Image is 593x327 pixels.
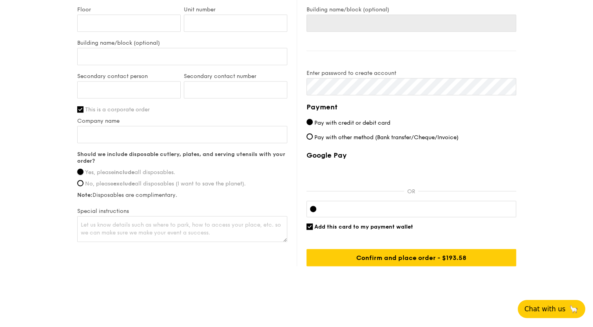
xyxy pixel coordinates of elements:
[404,188,418,195] p: OR
[518,300,585,318] button: Chat with us🦙
[114,169,134,176] strong: include
[85,106,150,113] span: This is a corporate order
[306,133,313,140] input: Pay with other method (Bank transfer/Cheque/Invoice)
[77,106,83,113] input: This is a corporate order
[113,180,135,187] strong: exclude
[323,206,513,212] iframe: Secure card payment input frame
[77,180,83,186] input: No, pleaseexcludeall disposables (I want to save the planet).
[306,249,516,266] input: Confirm and place order - $193.58
[85,169,175,176] span: Yes, please all disposables.
[306,6,516,13] label: Building name/block (optional)
[77,151,285,164] strong: Should we include disposable cutlery, plates, and serving utensils with your order?
[524,305,566,313] span: Chat with us
[306,102,516,113] h4: Payment
[77,6,181,13] label: Floor
[306,151,516,160] label: Google Pay
[306,70,516,76] label: Enter password to create account
[85,180,246,187] span: No, please all disposables (I want to save the planet).
[77,40,287,46] label: Building name/block (optional)
[77,192,287,198] label: Disposables are complimentary.
[314,134,459,141] span: Pay with other method (Bank transfer/Cheque/Invoice)
[306,164,516,182] iframe: Secure payment button frame
[314,120,390,126] span: Pay with credit or debit card
[77,208,287,214] label: Special instructions
[77,192,92,198] strong: Note:
[77,73,181,80] label: Secondary contact person
[314,223,413,230] span: Add this card to my payment wallet
[184,6,287,13] label: Unit number
[184,73,287,80] label: Secondary contact number
[77,118,287,124] label: Company name
[77,169,83,175] input: Yes, pleaseincludeall disposables.
[306,119,313,125] input: Pay with credit or debit card
[569,304,578,314] span: 🦙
